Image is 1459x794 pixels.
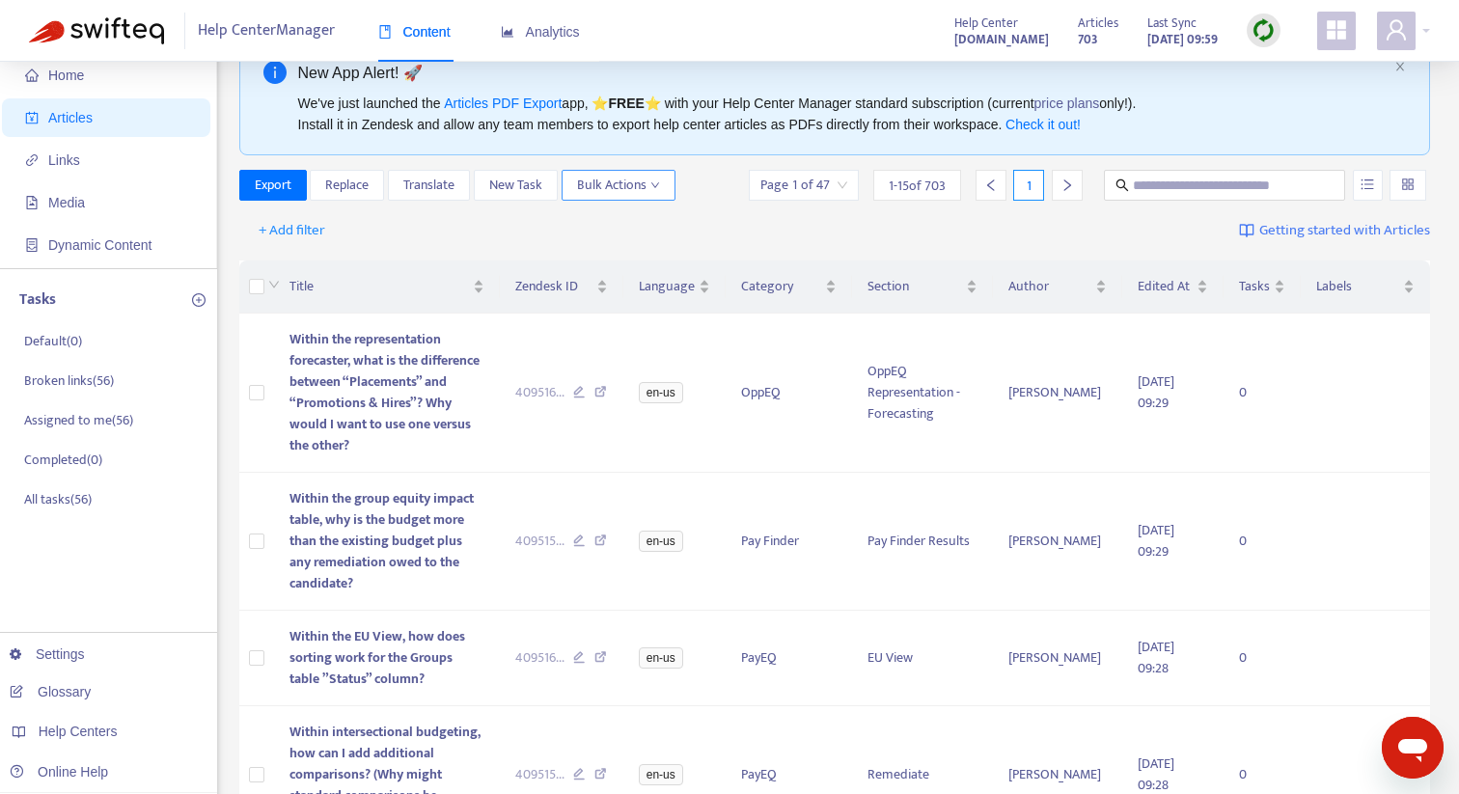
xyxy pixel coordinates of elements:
span: right [1060,178,1074,192]
span: 409516 ... [515,382,564,403]
button: Export [239,170,307,201]
th: Title [274,260,500,314]
td: [PERSON_NAME] [993,611,1123,706]
span: Bulk Actions [577,175,660,196]
td: OppEQ [726,314,852,473]
strong: [DOMAIN_NAME] [954,29,1049,50]
td: Pay Finder Results [852,473,993,611]
span: + Add filter [259,219,325,242]
span: container [25,238,39,252]
span: Tasks [1239,276,1270,297]
button: Bulk Actionsdown [562,170,675,201]
td: [PERSON_NAME] [993,473,1123,611]
span: Replace [325,175,369,196]
a: Getting started with Articles [1239,215,1430,246]
span: close [1394,61,1406,72]
a: Articles PDF Export [444,96,562,111]
a: Glossary [10,684,91,699]
button: + Add filter [244,215,340,246]
button: unordered-list [1353,170,1383,201]
span: en-us [639,382,683,403]
span: link [25,153,39,167]
span: Articles [48,110,93,125]
th: Language [623,260,726,314]
span: Category [741,276,821,297]
p: Completed ( 0 ) [24,450,102,470]
span: Language [639,276,695,297]
span: home [25,68,39,82]
span: Edited At [1138,276,1193,297]
span: en-us [639,764,683,785]
th: Zendesk ID [500,260,623,314]
span: New Task [489,175,542,196]
button: Translate [388,170,470,201]
span: Help Center Manager [198,13,335,49]
span: Home [48,68,84,83]
span: Articles [1078,13,1118,34]
button: Replace [310,170,384,201]
b: FREE [608,96,644,111]
td: PayEQ [726,611,852,706]
span: Zendesk ID [515,276,592,297]
iframe: Button to launch messaging window [1382,717,1444,779]
span: appstore [1325,18,1348,41]
td: 0 [1224,611,1301,706]
th: Edited At [1122,260,1224,314]
p: Tasks [19,288,56,312]
span: en-us [639,531,683,552]
span: Media [48,195,85,210]
span: plus-circle [192,293,206,307]
img: image-link [1239,223,1254,238]
th: Tasks [1224,260,1301,314]
span: Within the representation forecaster, what is the difference between “Placements” and “Promotions... [289,328,480,456]
span: 1 - 15 of 703 [889,176,946,196]
th: Section [852,260,993,314]
span: search [1115,178,1129,192]
p: Default ( 0 ) [24,331,82,351]
span: Within the group equity impact table, why is the budget more than the existing budget plus any re... [289,487,474,594]
td: EU View [852,611,993,706]
span: Last Sync [1147,13,1197,34]
p: Assigned to me ( 56 ) [24,410,133,430]
img: Swifteq [29,17,164,44]
td: [PERSON_NAME] [993,314,1123,473]
strong: [DATE] 09:59 [1147,29,1218,50]
td: 0 [1224,314,1301,473]
span: down [650,180,660,190]
span: 409516 ... [515,647,564,669]
span: account-book [25,111,39,124]
span: Getting started with Articles [1259,220,1430,242]
span: area-chart [501,25,514,39]
span: Help Centers [39,724,118,739]
span: Within the EU View, how does sorting work for the Groups table ”Status” column? [289,625,465,690]
th: Labels [1301,260,1430,314]
a: Settings [10,646,85,662]
span: Export [255,175,291,196]
a: [DOMAIN_NAME] [954,28,1049,50]
span: Translate [403,175,454,196]
span: en-us [639,647,683,669]
span: 409515 ... [515,531,564,552]
span: [DATE] 09:29 [1138,370,1174,414]
span: info-circle [263,61,287,84]
span: [DATE] 09:28 [1138,636,1174,679]
span: Labels [1316,276,1399,297]
span: Links [48,152,80,168]
span: unordered-list [1361,178,1374,191]
button: New Task [474,170,558,201]
td: 0 [1224,473,1301,611]
p: Broken links ( 56 ) [24,370,114,391]
td: Pay Finder [726,473,852,611]
span: Dynamic Content [48,237,151,253]
span: [DATE] 09:29 [1138,519,1174,562]
td: OppEQ Representation - Forecasting [852,314,993,473]
span: Content [378,24,451,40]
span: book [378,25,392,39]
span: Analytics [501,24,580,40]
span: 409515 ... [515,764,564,785]
span: file-image [25,196,39,209]
div: 1 [1013,170,1044,201]
span: user [1385,18,1408,41]
th: Category [726,260,852,314]
button: close [1394,61,1406,73]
